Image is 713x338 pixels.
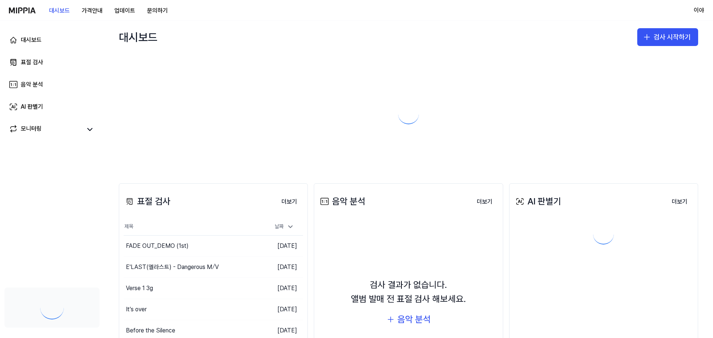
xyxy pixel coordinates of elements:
[666,194,693,209] button: 더보기
[386,312,431,326] button: 음악 분석
[108,0,141,21] a: 업데이트
[694,6,704,15] button: 이야
[276,194,303,209] a: 더보기
[21,58,43,67] div: 표절 검사
[4,31,100,49] a: 대시보드
[76,3,108,18] button: 가격안내
[9,124,82,135] a: 모니터링
[119,28,157,46] div: 대시보드
[21,36,42,45] div: 대시보드
[124,218,258,236] th: 제목
[471,194,498,209] button: 더보기
[4,98,100,116] a: AI 판별기
[4,53,100,71] a: 표절 검사
[124,194,170,209] div: 표절 검사
[126,284,153,293] div: Verse 1 3g
[258,299,303,320] td: [DATE]
[141,3,174,18] button: 문의하기
[276,194,303,209] button: 더보기
[319,194,365,209] div: 음악 분석
[126,326,175,335] div: Before the Silence
[471,194,498,209] a: 더보기
[514,194,561,209] div: AI 판별기
[397,312,431,326] div: 음악 분석
[108,3,141,18] button: 업데이트
[9,7,36,13] img: logo
[21,124,42,135] div: 모니터링
[21,102,43,111] div: AI 판별기
[258,257,303,278] td: [DATE]
[126,242,189,250] div: FADE OUT_DEMO (1st)
[351,278,466,306] div: 검사 결과가 없습니다. 앨범 발매 전 표절 검사 해보세요.
[43,3,76,18] button: 대시보드
[258,236,303,257] td: [DATE]
[4,76,100,93] a: 음악 분석
[637,28,698,46] button: 검사 시작하기
[126,305,147,314] div: It’s over
[21,80,43,89] div: 음악 분석
[258,278,303,299] td: [DATE]
[126,263,219,272] div: E'LAST(엘라스트) - Dangerous M⧸V
[666,194,693,209] a: 더보기
[272,221,297,233] div: 날짜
